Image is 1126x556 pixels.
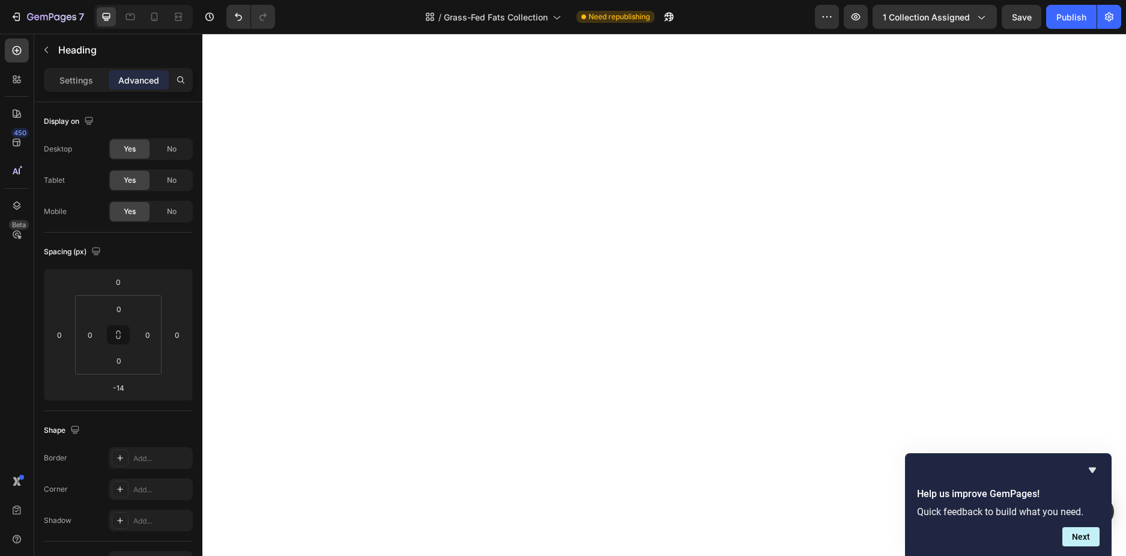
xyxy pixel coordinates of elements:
button: Hide survey [1085,463,1100,477]
p: Settings [59,74,93,87]
div: Shape [44,423,82,439]
input: -14 [106,379,130,397]
span: No [167,144,177,154]
input: 0 [168,326,186,344]
div: Undo/Redo [226,5,275,29]
div: 450 [11,128,29,138]
button: Next question [1062,527,1100,546]
p: Heading [58,43,188,57]
div: Mobile [44,206,67,217]
iframe: Design area [202,34,1126,556]
div: Help us improve GemPages! [917,463,1100,546]
button: 1 collection assigned [873,5,997,29]
div: Add... [133,484,190,495]
span: 1 collection assigned [883,11,970,23]
input: 0px [107,352,131,370]
div: Spacing (px) [44,244,103,260]
input: 0px [107,300,131,318]
div: Add... [133,453,190,464]
h2: Help us improve GemPages! [917,487,1100,501]
span: Need republishing [589,11,650,22]
div: Desktop [44,144,72,154]
span: Yes [124,175,136,186]
p: Quick feedback to build what you need. [917,506,1100,518]
span: No [167,175,177,186]
span: / [438,11,441,23]
button: Publish [1046,5,1097,29]
span: No [167,206,177,217]
span: Save [1012,12,1032,22]
span: Yes [124,144,136,154]
div: Beta [9,220,29,230]
div: Publish [1056,11,1086,23]
div: Tablet [44,175,65,186]
div: Corner [44,484,68,495]
span: Grass-Fed Fats Collection [444,11,548,23]
div: Shadow [44,515,71,526]
input: 0 [106,273,130,291]
div: Display on [44,114,96,130]
div: Border [44,453,67,463]
input: 0px [81,326,99,344]
input: 0 [50,326,68,344]
p: Advanced [118,74,159,87]
p: 7 [79,10,84,24]
span: Yes [124,206,136,217]
button: 7 [5,5,89,29]
div: Add... [133,516,190,527]
button: Save [1002,5,1041,29]
input: 0px [139,326,157,344]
